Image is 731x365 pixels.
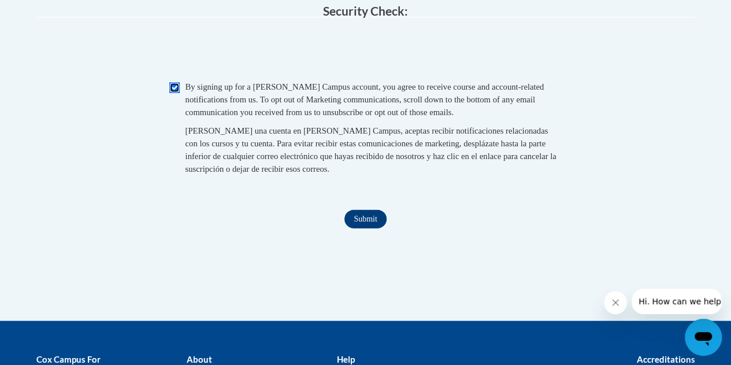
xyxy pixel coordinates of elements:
[7,8,94,17] span: Hi. How can we help?
[278,30,454,75] iframe: reCAPTCHA
[336,354,354,364] b: Help
[185,82,544,117] span: By signing up for a [PERSON_NAME] Campus account, you agree to receive course and account-related...
[632,289,722,314] iframe: Message from company
[604,291,627,314] iframe: Close message
[186,354,211,364] b: About
[637,354,695,364] b: Accreditations
[323,3,408,18] span: Security Check:
[185,126,556,174] span: [PERSON_NAME] una cuenta en [PERSON_NAME] Campus, aceptas recibir notificaciones relacionadas con...
[36,354,101,364] b: Cox Campus For
[685,319,722,356] iframe: Button to launch messaging window
[344,210,386,228] input: Submit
